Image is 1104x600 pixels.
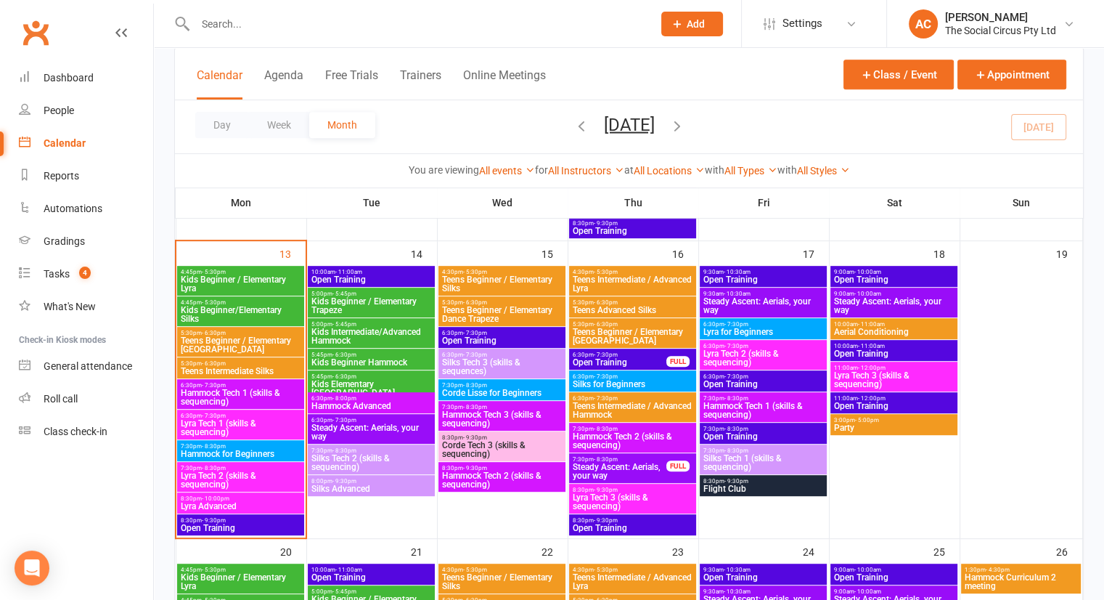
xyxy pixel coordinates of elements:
[572,328,693,345] span: Teens Beginner / Elementary [GEOGRAPHIC_DATA]
[572,432,693,450] span: Hammock Tech 2 (skills & sequencing)
[19,94,153,127] a: People
[463,352,487,358] span: - 7:30pm
[933,539,960,563] div: 25
[79,267,91,279] span: 4
[202,495,229,502] span: - 10:00pm
[572,573,693,591] span: Teens Intermediate / Advanced Lyra
[854,567,881,573] span: - 10:00am
[666,461,690,471] div: FULL
[463,465,487,471] span: - 9:30pm
[44,393,78,405] div: Roll call
[933,241,960,265] div: 18
[703,373,824,380] span: 6:30pm
[833,417,954,423] span: 3:00pm
[311,269,432,275] span: 10:00am
[803,539,829,563] div: 24
[854,291,881,297] span: - 10:00am
[311,291,432,297] span: 5:00pm
[335,567,362,573] span: - 11:00am
[572,567,693,573] span: 4:30pm
[19,415,153,448] a: Class kiosk mode
[180,299,301,306] span: 4:45pm
[463,434,487,441] span: - 9:30pm
[19,383,153,415] a: Roll call
[180,419,301,437] span: Lyra Tech 1 (skills & sequencing)
[463,299,487,306] span: - 6:30pm
[311,297,432,315] span: Kids Beginner / Elementary Trapeze
[594,456,618,463] span: - 8:30pm
[724,291,751,297] span: - 10:30am
[854,269,881,275] span: - 10:00am
[541,241,568,265] div: 15
[705,164,724,176] strong: with
[44,203,102,214] div: Automations
[724,567,751,573] span: - 10:30am
[945,11,1056,24] div: [PERSON_NAME]
[441,306,563,323] span: Teens Beginner / Elementary Dance Trapeze
[572,493,693,511] span: Lyra Tech 3 (skills & sequencing)
[180,450,301,458] span: Hammock for Beginners
[180,471,301,489] span: Lyra Tech 2 (skills & sequencing)
[311,395,432,402] span: 6:30pm
[833,371,954,389] span: Lyra Tech 3 (skills & sequencing)
[703,275,824,284] span: Open Training
[279,241,306,265] div: 13
[594,426,618,432] span: - 8:30pm
[463,68,546,100] button: Online Meetings
[441,567,563,573] span: 4:30pm
[572,426,693,432] span: 7:30pm
[594,269,618,275] span: - 5:30pm
[703,343,824,349] span: 6:30pm
[833,297,954,315] span: Steady Ascent: Aerials, your way
[833,328,954,336] span: Aerial Conditioning
[855,417,879,423] span: - 5:00pm
[311,478,432,485] span: 8:00pm
[703,328,824,336] span: Lyra for Beginners
[44,426,107,437] div: Class check-in
[572,358,667,367] span: Open Training
[19,291,153,323] a: What's New
[332,417,356,423] span: - 7:30pm
[19,350,153,383] a: General attendance kiosk mode
[311,358,432,367] span: Kids Beginner Hammock
[309,112,375,138] button: Month
[833,365,954,371] span: 11:00am
[311,423,432,441] span: Steady Ascent: Aerials, your way
[703,573,824,582] span: Open Training
[703,447,824,454] span: 7:30pm
[441,471,563,489] span: Hammock Tech 2 (skills & sequencing)
[441,330,563,336] span: 6:30pm
[833,573,954,582] span: Open Training
[797,165,850,177] a: All Styles
[572,380,693,389] span: Silks for Beginners
[332,291,356,297] span: - 5:45pm
[311,567,432,573] span: 10:00am
[332,447,356,454] span: - 8:30pm
[332,478,356,485] span: - 9:30pm
[202,465,226,471] span: - 8:30pm
[202,443,226,450] span: - 8:30pm
[441,434,563,441] span: 8:30pm
[833,402,954,410] span: Open Training
[703,588,824,595] span: 9:30am
[306,187,437,218] th: Tue
[572,227,693,235] span: Open Training
[280,539,306,563] div: 20
[833,275,954,284] span: Open Training
[180,517,301,524] span: 8:30pm
[572,352,667,358] span: 6:30pm
[441,410,563,428] span: Hammock Tech 3 (skills & sequencing)
[833,343,954,349] span: 10:00am
[572,220,693,227] span: 8:30pm
[986,567,1010,573] span: - 4:30pm
[180,382,301,389] span: 6:30pm
[572,463,667,480] span: Steady Ascent: Aerials, your way
[441,465,563,471] span: 8:30pm
[202,299,226,306] span: - 5:30pm
[833,567,954,573] span: 9:00am
[843,60,954,89] button: Class / Event
[441,352,563,358] span: 6:30pm
[594,517,618,524] span: - 9:30pm
[833,269,954,275] span: 9:00am
[854,588,881,595] span: - 10:00am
